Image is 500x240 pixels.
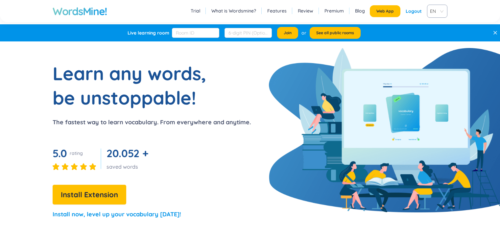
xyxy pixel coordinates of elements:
a: Install Extension [53,192,126,199]
span: Install Extension [61,189,118,201]
button: Join [277,27,298,39]
a: WordsMine! [53,5,107,18]
div: rating [70,150,83,156]
button: See all public rooms [310,27,361,39]
span: See all public rooms [316,30,354,36]
h1: Learn any words, be unstoppable! [53,61,217,110]
span: Web App [376,9,394,14]
div: Live learning room [128,30,169,36]
span: 5.0 [53,147,67,160]
button: Web App [370,5,400,17]
a: Premium [324,8,344,14]
p: The fastest way to learn vocabulary. From everywhere and anytime. [53,118,251,127]
p: Install now, level up your vocabulary [DATE]! [53,210,181,219]
a: Blog [355,8,365,14]
div: Logout [406,5,422,17]
input: Room ID [172,28,219,38]
button: Install Extension [53,185,126,204]
span: Join [284,30,292,36]
div: saved words [107,163,151,170]
span: 20.052 + [107,147,148,160]
span: VIE [430,6,442,16]
a: What is Wordsmine? [211,8,256,14]
div: or [301,29,306,36]
input: 6-digit PIN (Optional) [225,28,272,38]
a: Features [267,8,287,14]
a: Trial [191,8,200,14]
a: Review [298,8,313,14]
